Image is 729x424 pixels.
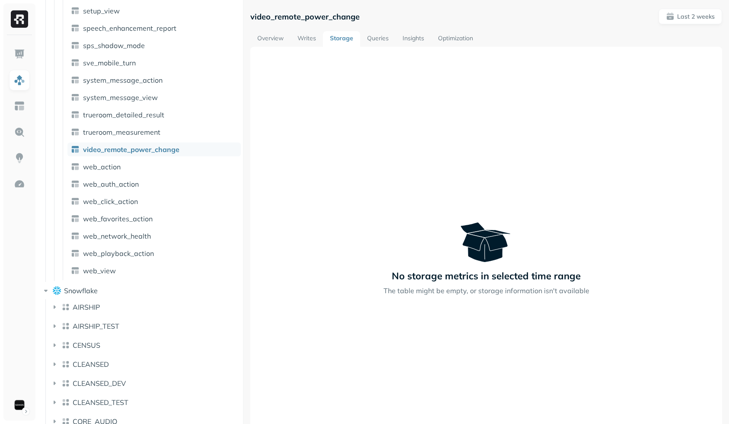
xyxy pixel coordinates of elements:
[71,93,80,102] img: table
[14,178,25,190] img: Optimization
[83,249,154,258] span: web_playback_action
[71,180,80,188] img: table
[291,31,323,47] a: Writes
[67,125,241,139] a: trueroom_measurement
[71,110,80,119] img: table
[71,6,80,15] img: table
[71,58,80,67] img: table
[71,266,80,275] img: table
[384,285,589,296] p: The table might be empty, or storage information isn't available
[677,13,715,21] p: Last 2 weeks
[83,58,136,67] span: sve_mobile_turn
[14,126,25,138] img: Query Explorer
[50,300,240,314] button: AIRSHIP
[67,56,241,70] a: sve_mobile_turn
[431,31,480,47] a: Optimization
[73,303,100,311] span: AIRSHIP
[73,341,100,350] span: CENSUS
[71,249,80,258] img: table
[50,376,240,390] button: CLEANSED_DEV
[50,395,240,409] button: CLEANSED_TEST
[67,212,241,226] a: web_favorites_action
[67,194,241,208] a: web_click_action
[14,100,25,112] img: Asset Explorer
[61,398,70,407] img: lake
[83,41,145,50] span: sps_shadow_mode
[50,357,240,371] button: CLEANSED
[83,180,139,188] span: web_auth_action
[83,232,151,240] span: web_network_health
[61,379,70,388] img: lake
[67,91,241,104] a: system_message_view
[67,160,241,174] a: web_action
[61,360,70,369] img: lake
[323,31,360,47] a: Storage
[71,128,80,136] img: table
[83,128,160,136] span: trueroom_measurement
[83,197,138,206] span: web_click_action
[67,21,241,35] a: speech_enhancement_report
[83,266,116,275] span: web_view
[50,319,240,333] button: AIRSHIP_TEST
[67,229,241,243] a: web_network_health
[61,303,70,311] img: lake
[64,286,98,295] span: Snowflake
[396,31,431,47] a: Insights
[659,9,722,24] button: Last 2 weeks
[73,322,119,330] span: AIRSHIP_TEST
[83,6,120,15] span: setup_view
[14,152,25,164] img: Insights
[83,162,121,171] span: web_action
[83,110,164,119] span: trueroom_detailed_result
[71,76,80,84] img: table
[392,270,581,282] p: No storage metrics in selected time range
[71,214,80,223] img: table
[71,162,80,171] img: table
[83,24,176,32] span: speech_enhancement_report
[71,197,80,206] img: table
[14,74,25,86] img: Assets
[83,214,153,223] span: web_favorites_action
[67,39,241,52] a: sps_shadow_mode
[71,24,80,32] img: table
[11,10,28,28] img: Ryft
[67,246,241,260] a: web_playback_action
[61,322,70,330] img: lake
[53,286,61,295] img: root
[42,284,240,298] button: Snowflake
[71,145,80,154] img: table
[14,49,25,60] img: Dashboard
[50,338,240,352] button: CENSUS
[83,145,179,154] span: video_remote_power_change
[73,379,126,388] span: CLEANSED_DEV
[67,177,241,191] a: web_auth_action
[13,399,26,411] img: Sonos
[67,108,241,122] a: trueroom_detailed_result
[71,232,80,240] img: table
[61,341,70,350] img: lake
[67,264,241,278] a: web_view
[67,4,241,18] a: setup_view
[73,398,128,407] span: CLEANSED_TEST
[83,93,158,102] span: system_message_view
[71,41,80,50] img: table
[67,142,241,156] a: video_remote_power_change
[250,31,291,47] a: Overview
[67,73,241,87] a: system_message_action
[250,12,360,22] p: video_remote_power_change
[73,360,109,369] span: CLEANSED
[360,31,396,47] a: Queries
[83,76,163,84] span: system_message_action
